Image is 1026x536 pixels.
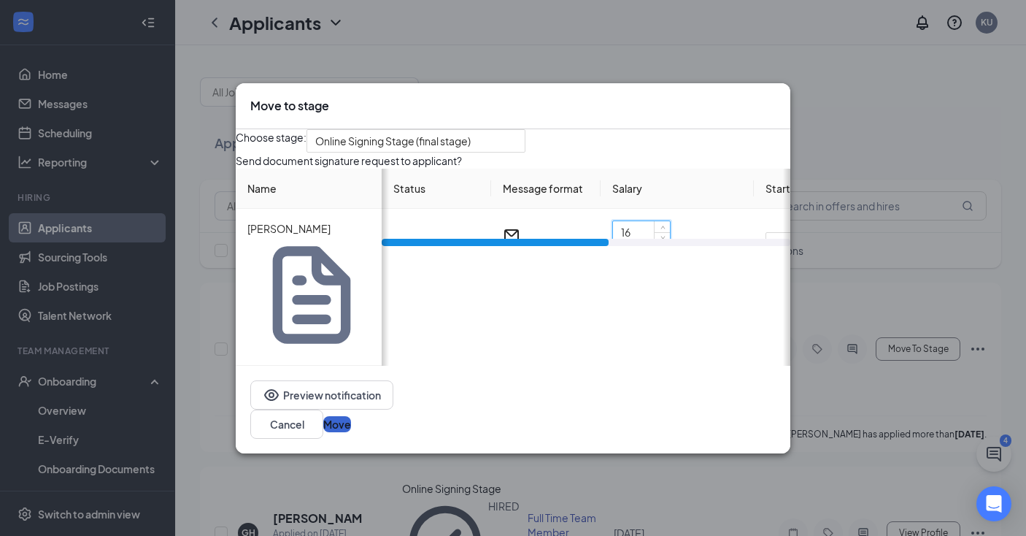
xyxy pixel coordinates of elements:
p: [PERSON_NAME] [247,221,370,237]
th: Status [382,169,491,209]
th: Name [236,169,382,209]
span: Choose stage: [236,129,306,153]
span: Decrease Value [654,232,670,243]
button: EyePreview notification [250,380,393,410]
svg: Email [503,226,520,244]
span: Immediately [774,233,836,255]
h3: Move to stage [250,98,329,114]
th: Message format [491,169,601,209]
td: hired [382,209,491,280]
input: $ [613,221,670,243]
svg: Document [253,237,370,353]
button: Cancel [250,410,323,439]
button: Move [323,416,351,432]
span: Increase Value [654,221,670,232]
p: Send document signature request to applicant? [236,153,790,169]
svg: Eye [263,386,280,404]
span: down [658,234,667,242]
span: up [658,223,667,231]
div: Loading offer data. [236,153,790,366]
th: Start date [754,169,1017,209]
div: Open Intercom Messenger [976,486,1011,521]
th: Salary [601,169,754,209]
span: Online Signing Stage (final stage) [315,130,471,152]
